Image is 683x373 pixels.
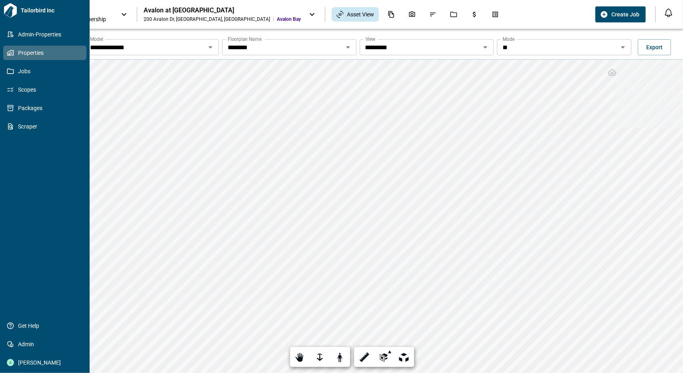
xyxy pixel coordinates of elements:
button: Open [480,42,491,53]
label: View [365,36,376,42]
button: Open notification feed [662,6,675,19]
div: Asset View [332,7,379,22]
a: Properties [3,46,86,60]
span: Asset View [347,10,374,18]
div: Issues & Info [425,8,441,21]
span: Scopes [14,86,79,94]
div: Documents [383,8,400,21]
button: Open [343,42,354,53]
span: Jobs [14,67,79,75]
div: Takeoff Center [487,8,504,21]
button: Open [205,42,216,53]
span: Create Job [611,10,639,18]
a: Admin [3,337,86,351]
a: Admin-Properties [3,27,86,42]
span: [PERSON_NAME] [14,359,79,367]
span: Scraper [14,122,79,130]
a: Jobs [3,64,86,78]
span: Get Help [14,322,79,330]
div: Avalon at [GEOGRAPHIC_DATA] [144,6,301,14]
button: Create Job [595,6,646,22]
span: Admin [14,340,79,348]
span: Admin-Properties [14,30,79,38]
button: Open [617,42,629,53]
span: Avalon Bay [277,16,301,22]
a: Scraper [3,119,86,134]
label: Mode [503,36,515,42]
div: Jobs [445,8,462,21]
span: Export [646,43,663,51]
label: Model [90,36,103,42]
button: Export [638,39,671,55]
div: Photos [404,8,421,21]
span: Packages [14,104,79,112]
a: Packages [3,101,86,115]
label: Floorplan Name [228,36,262,42]
span: Properties [14,49,79,57]
span: Tailorbird Inc [18,6,86,14]
div: 200 Avalon Dr , [GEOGRAPHIC_DATA] , [GEOGRAPHIC_DATA] [144,16,270,22]
div: Budgets [466,8,483,21]
a: Scopes [3,82,86,97]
